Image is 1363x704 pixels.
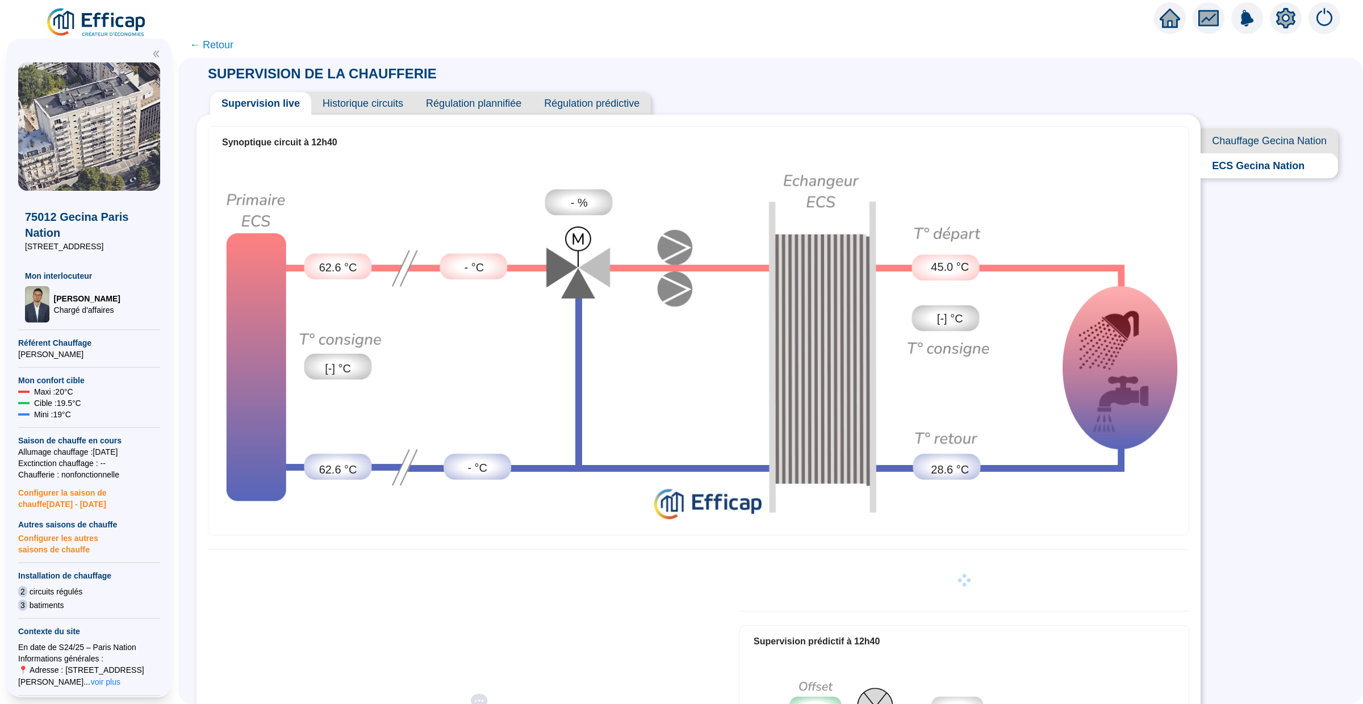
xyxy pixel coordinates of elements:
[18,570,160,581] span: Installation de chauffage
[91,676,120,688] span: voir plus
[25,241,153,252] span: [STREET_ADDRESS]
[1231,2,1263,34] img: alerts
[937,310,963,327] span: [-] °C
[18,530,160,555] span: Configurer les autres saisons de chauffe
[45,7,148,39] img: efficap energie logo
[18,626,160,637] span: Contexte du site
[1201,153,1338,178] span: ECS Gecina Nation
[30,586,82,597] span: circuits régulés
[467,459,487,476] span: - °C
[415,92,533,115] span: Régulation plannifiée
[931,461,969,478] span: 28.6 °C
[25,270,153,282] span: Mon interlocuteur
[90,676,121,688] button: voir plus
[18,446,160,458] span: Allumage chauffage : [DATE]
[754,635,1175,648] div: Supervision prédictif à 12h40
[18,349,160,360] span: [PERSON_NAME]
[465,259,484,276] span: - °C
[18,337,160,349] span: Référent Chauffage
[208,158,1189,531] div: Synoptique
[571,194,588,211] span: - %
[1198,8,1219,28] span: fund
[18,519,160,530] span: Autres saisons de chauffe
[25,286,49,322] img: Chargé d'affaires
[34,409,71,420] span: Mini : 19 °C
[34,397,81,409] span: Cible : 19.5 °C
[18,375,160,386] span: Mon confort cible
[54,304,120,316] span: Chargé d'affaires
[325,360,351,377] span: [-] °C
[931,258,969,275] span: 45.0 °C
[18,435,160,446] span: Saison de chauffe en cours
[311,92,415,115] span: Historique circuits
[18,600,27,611] span: 3
[196,66,448,81] span: SUPERVISION DE LA CHAUFFERIE
[18,586,27,597] span: 2
[30,600,64,611] span: batiments
[1276,8,1296,28] span: setting
[210,92,311,115] span: Supervision live
[54,293,120,304] span: [PERSON_NAME]
[18,469,160,480] span: Chaufferie : non fonctionnelle
[1160,8,1180,28] span: home
[1308,2,1340,34] img: alerts
[18,458,160,469] span: Exctinction chauffage : --
[533,92,651,115] span: Régulation prédictive
[152,50,160,58] span: double-left
[18,642,160,688] div: En date de S24/25 – Paris Nation Informations générales : 📍 Adresse : [STREET_ADDRESS][PERSON_NAM...
[18,480,160,510] span: Configurer la saison de chauffe [DATE] - [DATE]
[208,158,1189,531] img: ecs-supervision.4e789799f7049b378e9c.png
[25,209,153,241] span: 75012 Gecina Paris Nation
[222,136,1175,149] div: Synoptique circuit à 12h40
[319,259,357,276] span: 62.6 °C
[34,386,73,397] span: Maxi : 20 °C
[1201,128,1338,153] span: Chauffage Gecina Nation
[319,461,357,478] span: 62.6 °C
[190,37,233,53] span: ← Retour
